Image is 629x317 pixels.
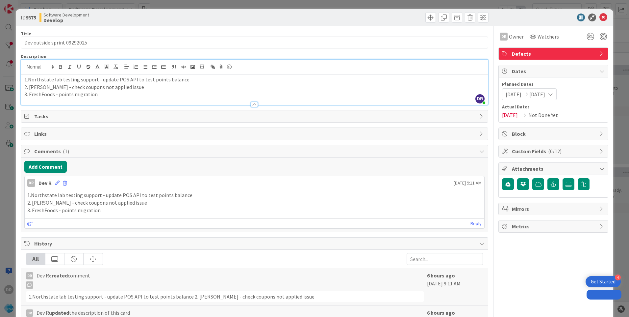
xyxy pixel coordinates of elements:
[512,205,596,213] span: Mirrors
[509,33,524,41] span: Owner
[34,147,476,155] span: Comments
[43,17,89,23] b: Develop
[502,111,518,119] span: [DATE]
[427,272,483,302] div: [DATE] 9:11 AM
[27,179,35,187] div: DR
[27,207,482,214] p: 3. FreshFoods - points migration
[34,130,476,138] span: Links
[21,31,31,37] label: Title
[26,291,424,302] div: 1.Northstate lab testing support - update POS API to test points balance 2. [PERSON_NAME] - check...
[538,33,559,41] span: Watchers
[37,272,90,289] span: Dev R comment
[38,179,52,187] div: Dev R
[34,112,476,120] span: Tasks
[512,130,596,138] span: Block
[26,309,33,317] div: DR
[427,272,455,279] b: 6 hours ago
[454,180,482,187] span: [DATE] 9:11 AM
[591,278,616,285] div: Get Started
[24,91,485,98] p: 3. FreshFoods - points migration
[512,50,596,58] span: Defects
[21,53,46,59] span: Description
[63,148,69,155] span: ( 1 )
[407,253,483,265] input: Search...
[26,272,33,279] div: DR
[49,272,68,279] b: created
[512,165,596,173] span: Attachments
[49,309,69,316] b: updated
[500,33,508,41] div: DR
[26,253,45,265] div: All
[26,14,36,21] b: 9375
[512,67,596,75] span: Dates
[548,148,562,155] span: ( 0/12 )
[475,94,485,103] span: DR
[24,161,67,173] button: Add Comment
[586,276,621,287] div: Open Get Started checklist, remaining modules: 4
[27,191,482,199] p: 1.Northstate lab testing support - update POS API to test points balance
[21,14,36,21] span: ID
[24,83,485,91] p: 2. [PERSON_NAME] - check coupons not applied issue
[502,81,605,88] span: Planned Dates
[529,90,545,98] span: [DATE]
[427,309,455,316] b: 6 hours ago
[615,274,621,280] div: 4
[512,222,596,230] span: Metrics
[470,219,482,228] a: Reply
[43,12,89,17] span: Software Development
[27,199,482,207] p: 2. [PERSON_NAME] - check coupons not applied issue
[506,90,521,98] span: [DATE]
[24,76,485,83] p: 1.Northstate lab testing support - update POS API to test points balance
[528,111,558,119] span: Not Done Yet
[502,103,605,110] span: Actual Dates
[34,240,476,247] span: History
[512,147,596,155] span: Custom Fields
[21,37,488,48] input: type card name here...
